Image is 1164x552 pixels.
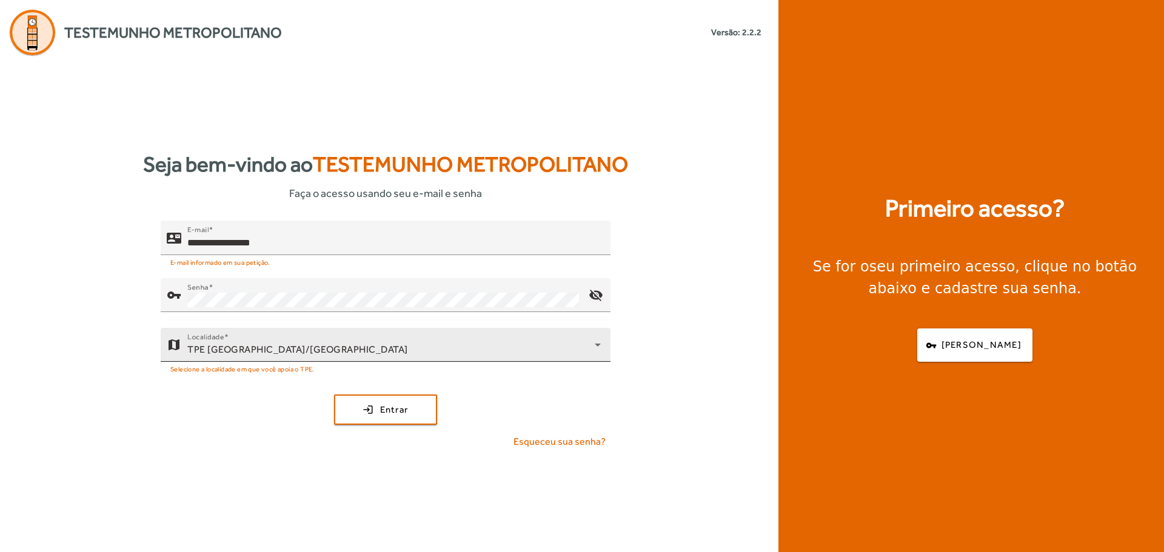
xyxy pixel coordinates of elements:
mat-icon: vpn_key [167,288,181,302]
mat-label: E-mail [187,225,209,234]
span: TPE [GEOGRAPHIC_DATA]/[GEOGRAPHIC_DATA] [187,344,408,355]
small: Versão: 2.2.2 [711,26,761,39]
span: Entrar [380,403,409,417]
strong: Primeiro acesso? [885,190,1065,227]
mat-hint: E-mail informado em sua petição. [170,255,270,268]
strong: seu primeiro acesso [869,258,1015,275]
button: [PERSON_NAME] [917,328,1032,362]
div: Se for o , clique no botão abaixo e cadastre sua senha. [793,256,1157,299]
span: Esqueceu sua senha? [513,434,606,449]
mat-icon: visibility_off [581,281,610,310]
mat-icon: contact_mail [167,231,181,245]
strong: Seja bem-vindo ao [143,148,628,181]
span: Testemunho Metropolitano [64,22,282,44]
span: Testemunho Metropolitano [313,152,628,176]
img: Logo Agenda [10,10,55,55]
span: Faça o acesso usando seu e-mail e senha [289,185,482,201]
mat-hint: Selecione a localidade em que você apoia o TPE. [170,362,315,375]
mat-label: Senha [187,283,209,291]
button: Entrar [334,394,437,425]
mat-icon: map [167,338,181,352]
mat-label: Localidade [187,333,224,341]
span: [PERSON_NAME] [942,338,1022,352]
